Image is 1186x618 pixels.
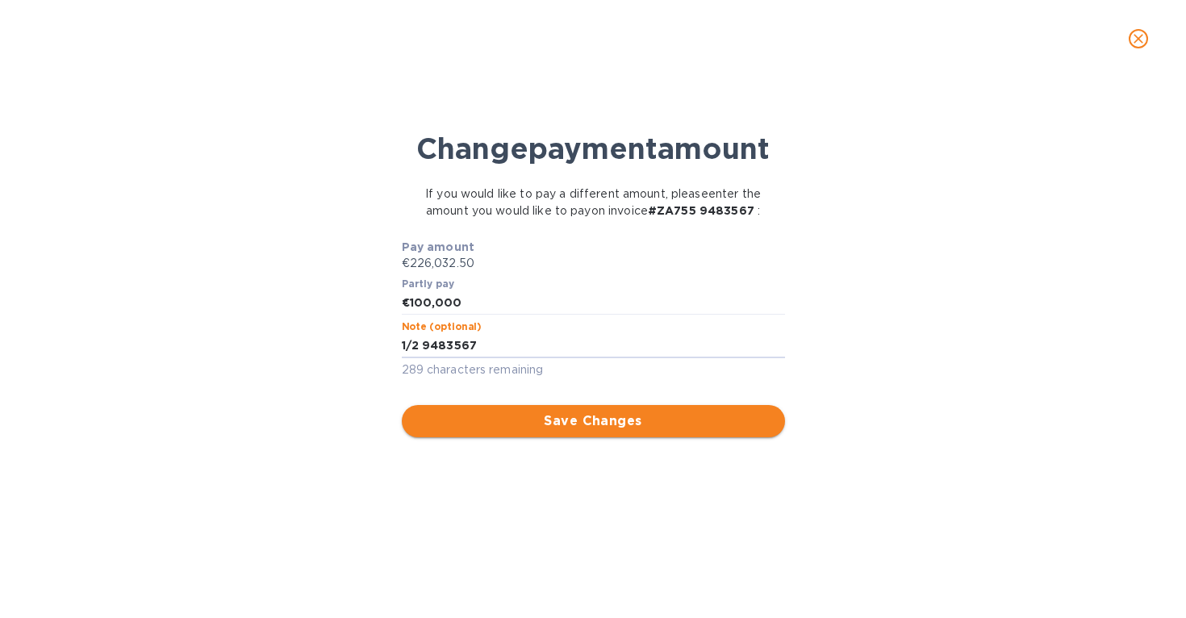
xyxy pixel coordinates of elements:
div: € [402,291,410,315]
p: €226,032.50 [402,255,785,272]
span: Save Changes [415,411,772,431]
b: # ZA755 9483567 [648,204,754,217]
input: Enter the amount you would like to pay [410,291,785,315]
label: Partly pay [402,279,455,289]
button: Save Changes [402,405,785,437]
textarea: 1/2 9483567 [402,339,785,353]
p: If you would like to pay a different amount, please enter the amount you would like to pay on inv... [412,186,775,219]
p: 289 characters remaining [402,361,785,379]
label: Note (optional) [402,323,481,332]
b: Pay amount [402,240,475,253]
b: Change payment amount [416,131,770,166]
button: close [1119,19,1158,58]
